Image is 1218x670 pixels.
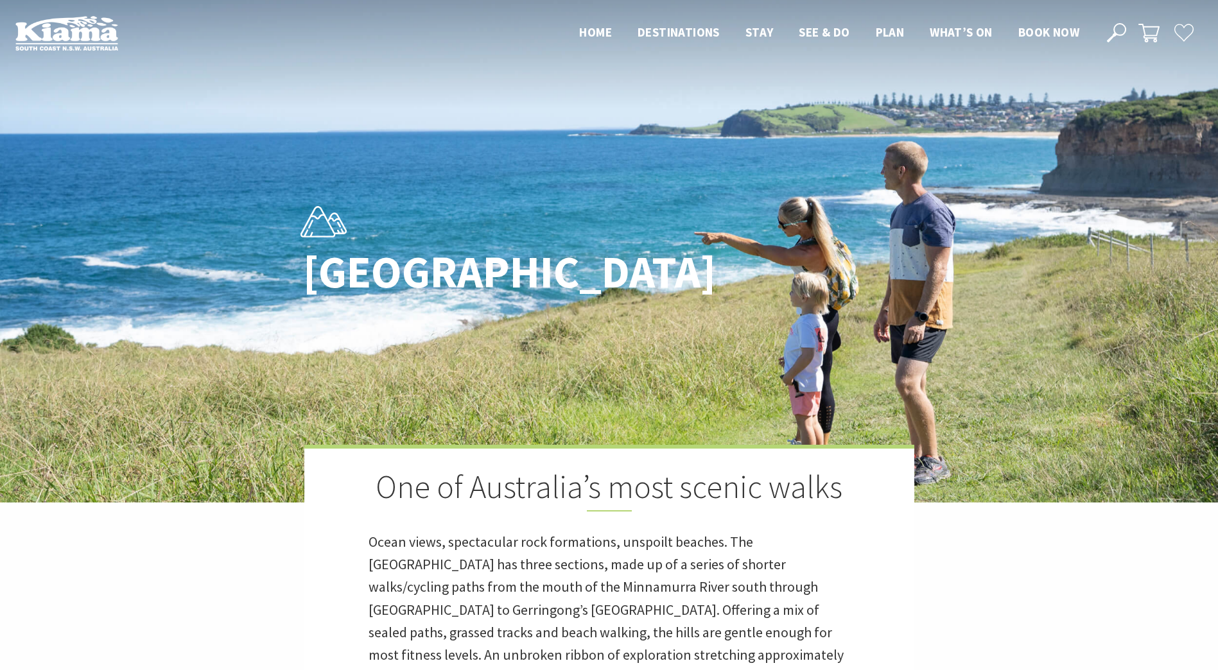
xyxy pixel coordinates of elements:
[638,24,720,40] span: Destinations
[566,22,1092,44] nav: Main Menu
[579,24,612,40] span: Home
[369,468,850,511] h2: One of Australia’s most scenic walks
[876,24,905,40] span: Plan
[930,24,993,40] span: What’s On
[745,24,774,40] span: Stay
[303,247,666,296] h1: [GEOGRAPHIC_DATA]
[1018,24,1079,40] span: Book now
[799,24,849,40] span: See & Do
[15,15,118,51] img: Kiama Logo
